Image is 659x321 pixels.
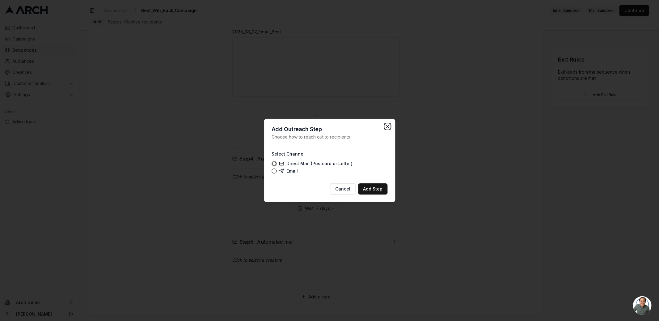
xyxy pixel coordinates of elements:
[358,183,387,195] button: Add Step
[330,183,356,195] button: Cancel
[272,151,305,156] label: Select Channel
[279,161,353,166] label: Direct Mail (Postcard or Letter)
[279,169,298,173] label: Email
[272,134,387,140] p: Choose how to reach out to recipients
[272,126,387,132] h2: Add Outreach Step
